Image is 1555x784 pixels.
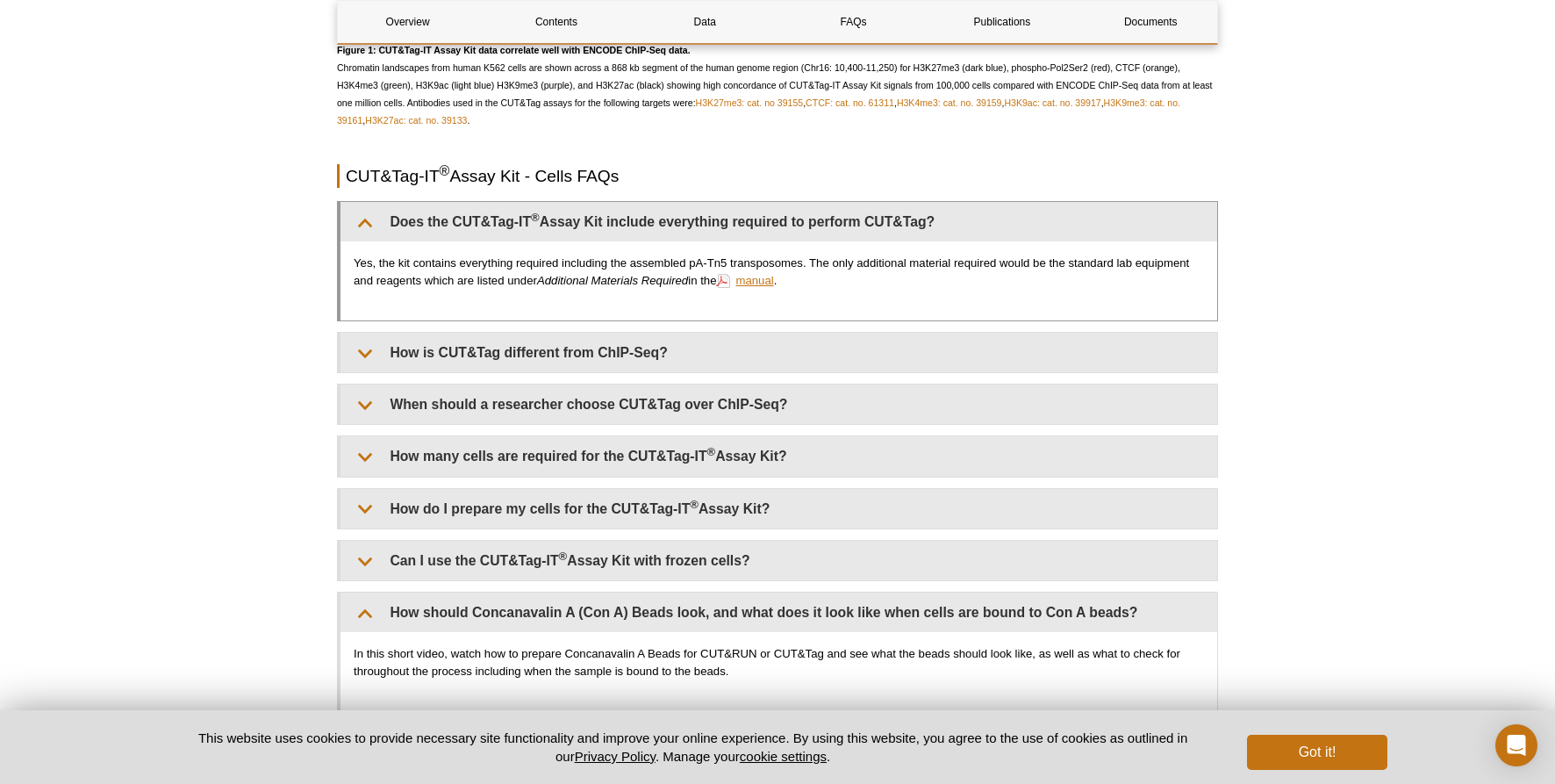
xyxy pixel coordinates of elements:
[340,541,1217,580] summary: Can I use the CUT&Tag-IT®Assay Kit with frozen cells?
[575,749,656,764] a: Privacy Policy
[338,1,477,43] a: Overview
[537,274,688,287] em: Additional Materials Required
[365,115,467,126] a: H3K27ac: cat. no. 39133
[340,436,1217,476] summary: How many cells are required for the CUT&Tag-IT®Assay Kit?
[1081,1,1221,43] a: Documents
[806,97,894,108] a: CTCF: cat. no. 61311
[340,333,1217,372] summary: How is CUT&Tag different from ChIP-Seq?
[635,1,775,43] a: Data
[168,729,1218,766] p: This website uses cookies to provide necessary site functionality and improve your online experie...
[340,385,1217,424] summary: When should a researcher choose CUT&Tag over ChIP-Seq?
[559,550,568,563] sup: ®
[696,97,804,108] a: H3K27me3: cat. no 39155
[486,1,626,43] a: Contents
[440,163,450,178] sup: ®
[740,749,827,764] button: cookie settings
[340,202,1217,241] summary: Does the CUT&Tag-IT®Assay Kit include everything required to perform CUT&Tag?
[716,272,773,289] a: manual
[690,497,699,510] sup: ®
[354,255,1204,290] p: Yes, the kit contains everything required including the assembled pA-Tn5 transposomes. The only a...
[1247,735,1387,770] button: Got it!
[340,593,1217,632] summary: How should Concanavalin A (Con A) Beads look, and what does it look like when cells are bound to ...
[1004,97,1100,108] a: H3K9ac: cat. no. 39917
[337,45,691,55] strong: Figure 1: CUT&Tag-IT Assay Kit data correlate well with ENCODE ChIP-Seq data.
[897,97,1002,108] a: H3K4me3: cat. no. 39159
[707,445,716,458] sup: ®
[337,97,1180,126] a: H3K9me3: cat. no. 39161
[340,489,1217,529] summary: How do I prepare my cells for the CUT&Tag-IT®Assay Kit?
[354,645,1204,680] p: In this short video, watch how to prepare Concanavalin A Beads for CUT&RUN or CUT&Tag and see wha...
[531,211,540,224] sup: ®
[932,1,1071,43] a: Publications
[1495,724,1537,766] div: Open Intercom Messenger
[337,45,1213,126] span: Chromatin landscapes from human K562 cells are shown across a 868 kb segment of the human genome ...
[337,164,1218,188] h2: CUT&Tag-IT Assay Kit - Cells FAQs
[784,1,923,43] a: FAQs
